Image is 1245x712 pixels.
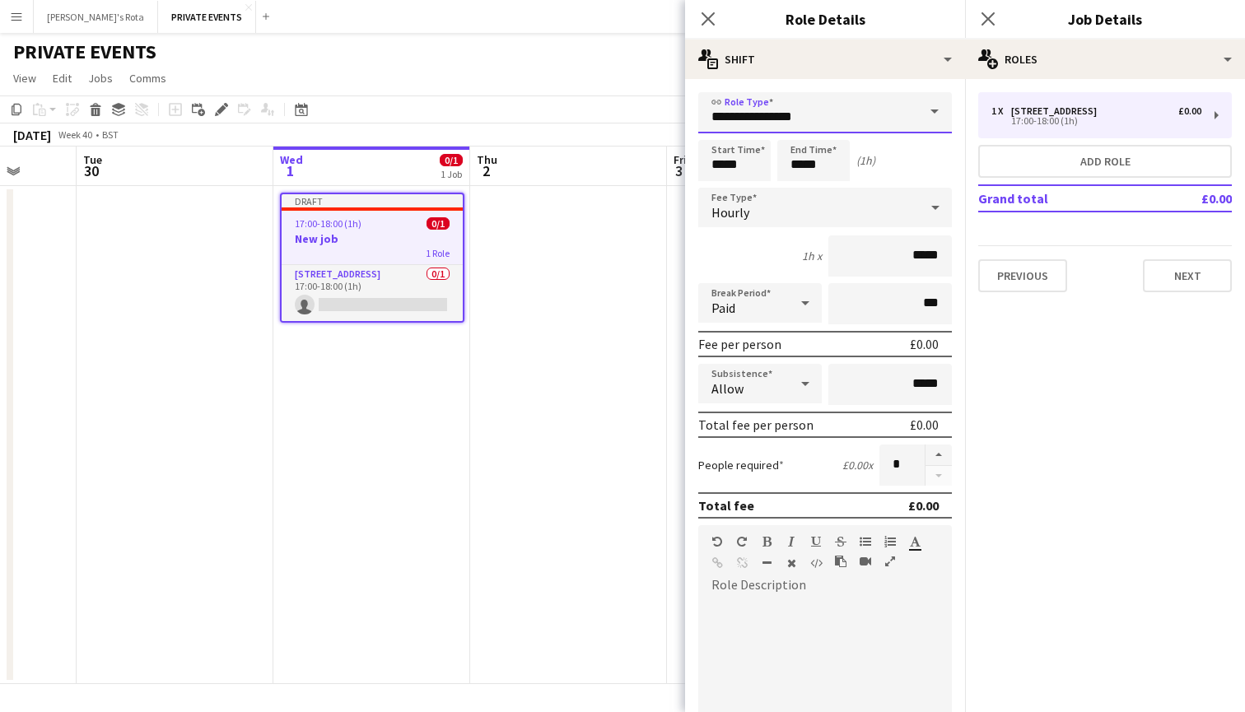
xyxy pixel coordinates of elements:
span: Hourly [711,204,749,221]
span: Week 40 [54,128,96,141]
div: 17:00-18:00 (1h) [991,117,1201,125]
div: 1 x [991,105,1011,117]
div: Shift [685,40,965,79]
button: Underline [810,535,822,548]
span: Comms [129,71,166,86]
button: Previous [978,259,1067,292]
span: Jobs [88,71,113,86]
a: Edit [46,67,78,89]
td: Grand total [978,185,1154,212]
span: Tue [83,152,102,167]
div: £0.00 [910,416,939,433]
app-job-card: Draft17:00-18:00 (1h)0/1New job1 Role[STREET_ADDRESS]0/117:00-18:00 (1h) [280,193,464,323]
button: Increase [926,444,952,466]
h1: PRIVATE EVENTS [13,40,156,64]
div: 1h x [802,249,822,263]
h3: New job [282,231,463,246]
td: £0.00 [1154,185,1232,212]
div: £0.00 x [842,458,873,472]
span: 1 [277,161,303,180]
a: View [7,67,43,89]
span: 2 [474,161,497,180]
div: Draft [282,194,463,207]
button: Text Color [909,535,921,548]
span: 1 Role [426,247,450,259]
button: HTML Code [810,556,822,570]
div: [DATE] [13,127,51,143]
button: Strikethrough [835,535,846,548]
span: Allow [711,380,744,397]
h3: Role Details [685,8,965,30]
button: Horizontal Line [761,556,772,570]
span: Thu [477,152,497,167]
div: Total fee per person [698,416,814,433]
a: Comms [123,67,173,89]
button: Next [1143,259,1232,292]
button: Redo [736,535,748,548]
label: People required [698,458,784,472]
button: Paste as plain text [835,555,846,568]
a: Jobs [82,67,119,89]
button: Clear Formatting [786,556,797,570]
button: Unordered List [860,535,871,548]
span: 17:00-18:00 (1h) [295,217,361,230]
div: 1 Job [441,168,462,180]
span: 0/1 [427,217,450,230]
div: £0.00 [1178,105,1201,117]
div: BST [102,128,119,141]
div: Fee per person [698,336,781,352]
button: Insert video [860,555,871,568]
button: Italic [786,535,797,548]
button: Ordered List [884,535,896,548]
span: Paid [711,300,735,316]
span: View [13,71,36,86]
span: 30 [81,161,102,180]
button: Fullscreen [884,555,896,568]
app-card-role: [STREET_ADDRESS]0/117:00-18:00 (1h) [282,265,463,321]
button: PRIVATE EVENTS [158,1,256,33]
div: £0.00 [908,497,939,514]
span: Fri [674,152,687,167]
span: 0/1 [440,154,463,166]
button: Bold [761,535,772,548]
span: Wed [280,152,303,167]
div: (1h) [856,153,875,168]
button: Add role [978,145,1232,178]
button: [PERSON_NAME]'s Rota [34,1,158,33]
div: Total fee [698,497,754,514]
span: Edit [53,71,72,86]
span: 3 [671,161,687,180]
h3: Job Details [965,8,1245,30]
div: £0.00 [910,336,939,352]
div: [STREET_ADDRESS] [1011,105,1103,117]
button: Undo [711,535,723,548]
div: Roles [965,40,1245,79]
